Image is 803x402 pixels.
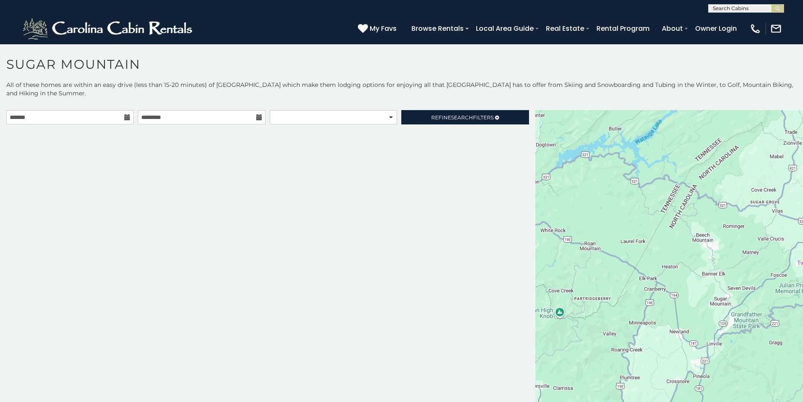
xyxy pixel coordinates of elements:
a: Real Estate [542,21,588,36]
span: Search [451,114,473,121]
a: My Favs [358,23,399,34]
a: Owner Login [691,21,741,36]
img: mail-regular-white.png [770,23,782,35]
a: Rental Program [592,21,654,36]
span: Refine Filters [431,114,494,121]
img: phone-regular-white.png [749,23,761,35]
a: RefineSearchFilters [401,110,529,124]
a: Local Area Guide [472,21,538,36]
img: White-1-2.png [21,16,196,41]
a: Browse Rentals [407,21,468,36]
span: My Favs [370,23,397,34]
a: About [658,21,687,36]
